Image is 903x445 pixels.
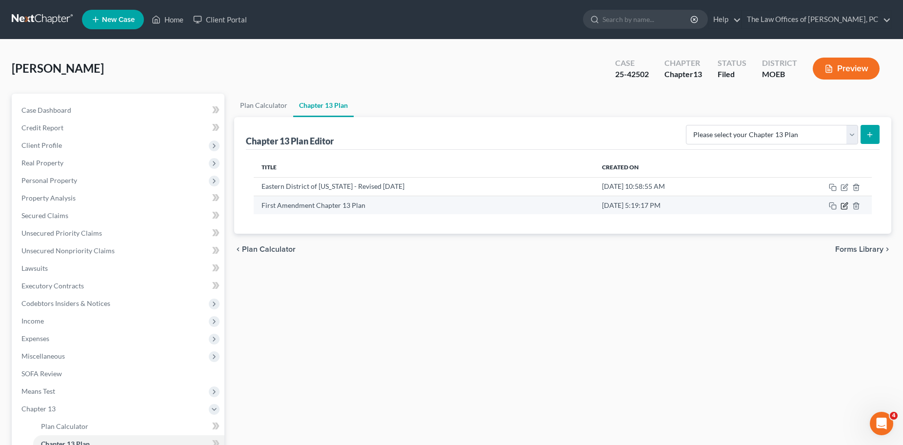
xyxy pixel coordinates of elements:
[21,352,65,360] span: Miscellaneous
[835,245,883,253] span: Forms Library
[21,123,63,132] span: Credit Report
[254,177,594,196] td: Eastern District of [US_STATE] - Revised [DATE]
[21,159,63,167] span: Real Property
[21,194,76,202] span: Property Analysis
[14,224,224,242] a: Unsecured Priority Claims
[14,260,224,277] a: Lawsuits
[762,58,797,69] div: District
[890,412,898,420] span: 4
[883,245,891,253] i: chevron_right
[664,69,702,80] div: Chapter
[14,242,224,260] a: Unsecured Nonpriority Claims
[594,196,763,214] td: [DATE] 5:19:17 PM
[594,158,763,177] th: Created On
[21,334,49,343] span: Expenses
[693,69,702,79] span: 13
[742,11,891,28] a: The Law Offices of [PERSON_NAME], PC
[21,141,62,149] span: Client Profile
[594,177,763,196] td: [DATE] 10:58:55 AM
[21,229,102,237] span: Unsecured Priority Claims
[664,58,702,69] div: Chapter
[14,207,224,224] a: Secured Claims
[615,58,649,69] div: Case
[21,211,68,220] span: Secured Claims
[718,58,746,69] div: Status
[718,69,746,80] div: Filed
[147,11,188,28] a: Home
[21,369,62,378] span: SOFA Review
[708,11,741,28] a: Help
[21,282,84,290] span: Executory Contracts
[242,245,296,253] span: Plan Calculator
[870,412,893,435] iframe: Intercom live chat
[21,106,71,114] span: Case Dashboard
[33,418,224,435] a: Plan Calculator
[234,245,296,253] button: chevron_left Plan Calculator
[14,101,224,119] a: Case Dashboard
[615,69,649,80] div: 25-42502
[234,245,242,253] i: chevron_left
[293,94,354,117] a: Chapter 13 Plan
[14,277,224,295] a: Executory Contracts
[188,11,252,28] a: Client Portal
[762,69,797,80] div: MOEB
[21,246,115,255] span: Unsecured Nonpriority Claims
[254,196,594,214] td: First Amendment Chapter 13 Plan
[602,10,692,28] input: Search by name...
[21,317,44,325] span: Income
[14,365,224,383] a: SOFA Review
[813,58,880,80] button: Preview
[21,176,77,184] span: Personal Property
[21,264,48,272] span: Lawsuits
[41,422,88,430] span: Plan Calculator
[234,94,293,117] a: Plan Calculator
[21,387,55,395] span: Means Test
[254,158,594,177] th: Title
[21,299,110,307] span: Codebtors Insiders & Notices
[12,61,104,75] span: [PERSON_NAME]
[835,245,891,253] button: Forms Library chevron_right
[102,16,135,23] span: New Case
[21,405,56,413] span: Chapter 13
[14,119,224,137] a: Credit Report
[246,135,334,147] div: Chapter 13 Plan Editor
[14,189,224,207] a: Property Analysis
